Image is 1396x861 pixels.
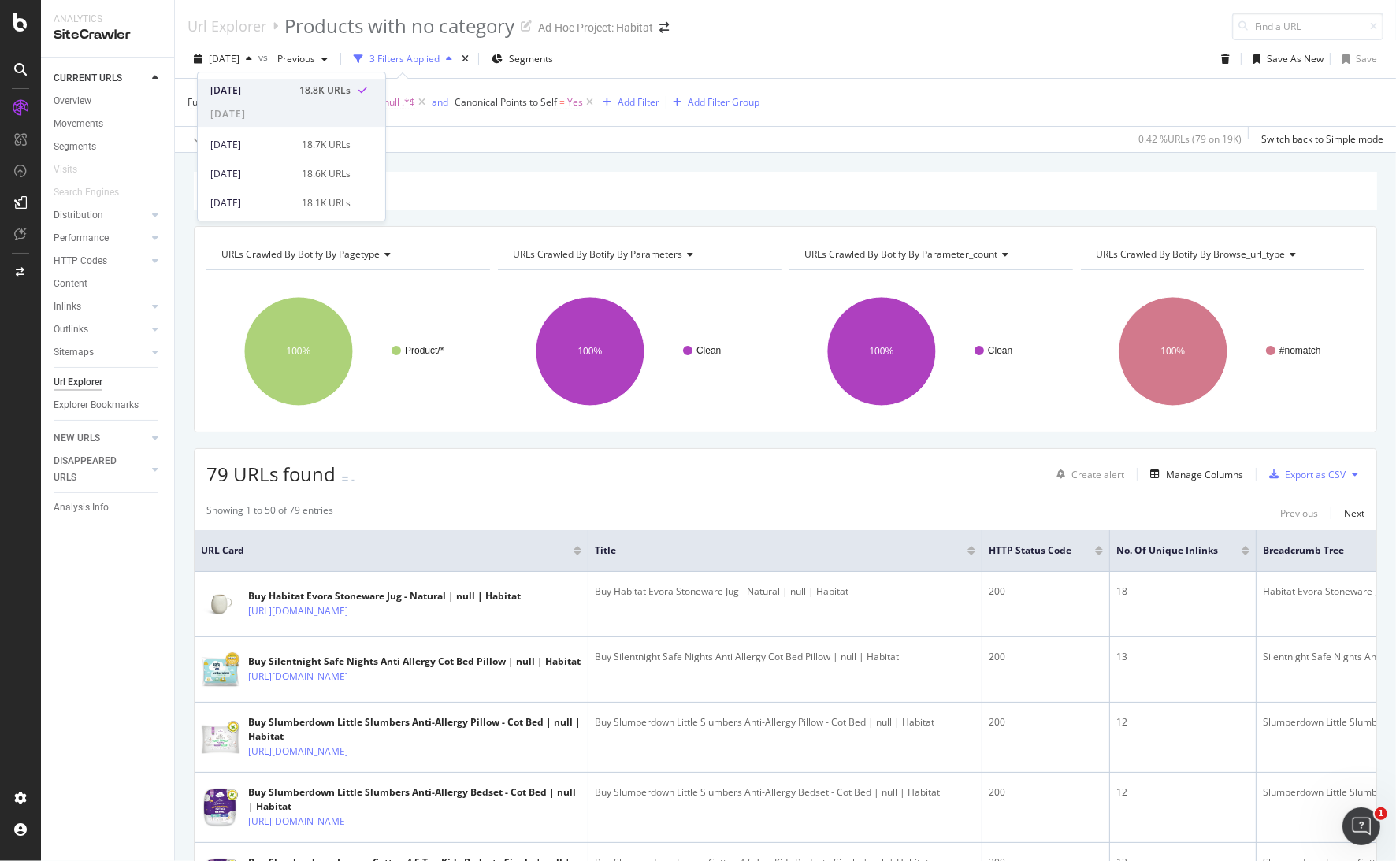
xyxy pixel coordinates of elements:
div: [DATE] [210,138,292,152]
button: Save [1336,46,1377,72]
button: Create alert [1050,462,1124,487]
div: 12 [1116,785,1249,800]
a: Content [54,276,163,292]
svg: A chart. [206,283,487,420]
div: SiteCrawler [54,26,162,44]
span: Title [595,544,944,558]
span: 2025 Oct. 1st [209,52,239,65]
div: Explorer Bookmarks [54,397,139,414]
a: CURRENT URLS [54,70,147,87]
div: Movements [54,116,103,132]
button: and [432,95,448,109]
h4: URLs Crawled By Botify By browse_url_type [1093,242,1350,267]
div: DISAPPEARED URLS [54,453,133,486]
span: 79 URLs found [206,461,336,487]
button: Apply [187,127,233,152]
h4: URLs Crawled By Botify By pagetype [218,242,476,267]
div: Analytics [54,13,162,26]
button: Manage Columns [1144,465,1243,484]
div: - [351,473,355,486]
svg: A chart. [498,283,778,420]
div: [DATE] [210,196,292,210]
div: 200 [989,650,1103,664]
button: Export as CSV [1263,462,1346,487]
div: Buy Slumberdown Little Slumbers Anti-Allergy Bedset - Cot Bed | null | Habitat [248,785,581,814]
text: 100% [578,346,603,357]
a: Analysis Info [54,499,163,516]
span: URLs Crawled By Botify By browse_url_type [1096,247,1285,261]
a: Inlinks [54,299,147,315]
text: 100% [1161,346,1186,357]
div: 18.6K URLs [302,167,351,181]
div: Add Filter Group [688,95,759,109]
div: Switch back to Simple mode [1261,132,1383,146]
div: Save [1356,52,1377,65]
text: Clean [696,345,721,356]
span: Segments [509,52,553,65]
div: 200 [989,715,1103,729]
div: 3 Filters Applied [369,52,440,65]
div: Inlinks [54,299,81,315]
div: Next [1344,507,1364,520]
div: Buy Slumberdown Little Slumbers Anti-Allergy Pillow - Cot Bed | null | Habitat [595,715,975,729]
img: main image [201,650,240,689]
a: [URL][DOMAIN_NAME] [248,603,348,619]
div: Previous [1280,507,1318,520]
button: Segments [485,46,559,72]
div: Add Filter [618,95,659,109]
span: URLs Crawled By Botify By parameter_count [804,247,997,261]
div: Performance [54,230,109,247]
iframe: Intercom live chat [1342,807,1380,845]
div: Products with no category [284,13,514,39]
a: Movements [54,116,163,132]
img: Equal [342,477,348,481]
div: Create alert [1071,468,1124,481]
span: URLs Crawled By Botify By parameters [513,247,682,261]
a: [URL][DOMAIN_NAME] [248,744,348,759]
span: No. of Unique Inlinks [1116,544,1218,558]
div: Visits [54,161,77,178]
text: 100% [870,346,894,357]
a: DISAPPEARED URLS [54,453,147,486]
span: URLs Crawled By Botify By pagetype [221,247,380,261]
div: [DATE] [210,167,292,181]
svg: A chart. [789,283,1070,420]
a: Sitemaps [54,344,147,361]
div: [DATE] [210,84,290,98]
div: NEW URLS [54,430,100,447]
div: 18.8K URLs [299,84,351,98]
div: Sitemaps [54,344,94,361]
button: [DATE] [187,46,258,72]
span: Canonical Points to Self [455,95,557,109]
div: Outlinks [54,321,88,338]
div: times [459,51,472,67]
text: Clean [988,345,1012,356]
div: CURRENT URLS [54,70,122,87]
span: Previous [271,52,315,65]
div: Analysis Info [54,499,109,516]
div: Manage Columns [1166,468,1243,481]
a: Url Explorer [187,17,266,35]
div: Buy Slumberdown Little Slumbers Anti-Allergy Pillow - Cot Bed | null | Habitat [248,715,581,744]
span: 1 [1375,807,1387,820]
div: 12 [1116,715,1249,729]
div: Url Explorer [54,374,102,391]
h4: URLs Crawled By Botify By parameters [510,242,767,267]
a: Performance [54,230,147,247]
svg: A chart. [1081,283,1361,420]
text: 100% [287,346,311,357]
a: Search Engines [54,184,135,201]
div: 200 [989,585,1103,599]
a: Segments [54,139,163,155]
h4: URLs Crawled By Botify By parameter_count [801,242,1059,267]
div: Buy Silentnight Safe Nights Anti Allergy Cot Bed Pillow | null | Habitat [595,650,975,664]
div: HTTP Codes [54,253,107,269]
a: HTTP Codes [54,253,147,269]
a: NEW URLS [54,430,147,447]
span: Yes [567,91,583,113]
